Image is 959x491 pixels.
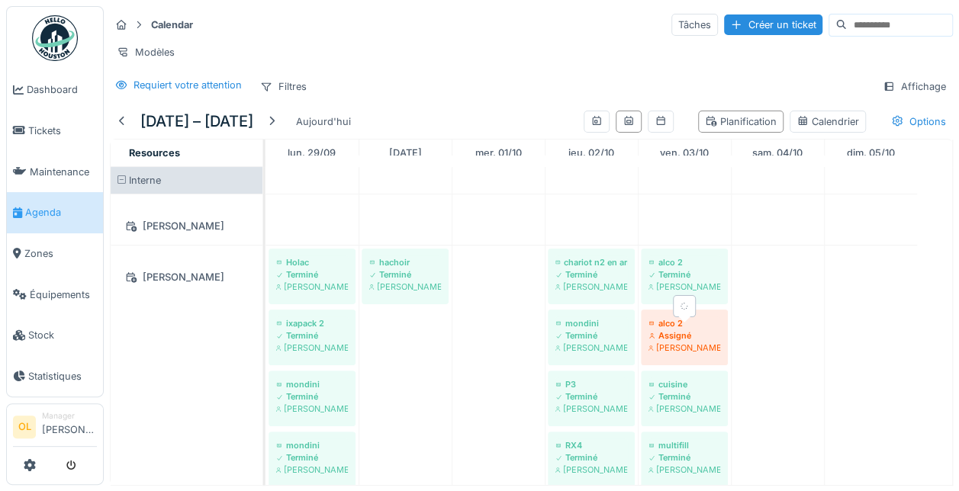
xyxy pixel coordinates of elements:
[276,317,348,329] div: ixapack 2
[565,143,618,163] a: 2 octobre 2025
[284,143,340,163] a: 29 septembre 2025
[276,281,348,293] div: [PERSON_NAME]
[648,342,720,354] div: [PERSON_NAME]
[13,410,97,447] a: OL Manager[PERSON_NAME]
[748,143,806,163] a: 4 octobre 2025
[555,403,627,415] div: [PERSON_NAME]
[276,439,348,451] div: mondini
[671,14,718,36] div: Tâches
[30,287,97,302] span: Équipements
[555,464,627,476] div: [PERSON_NAME]
[27,82,97,97] span: Dashboard
[555,439,627,451] div: RX4
[276,464,348,476] div: [PERSON_NAME]
[555,268,627,281] div: Terminé
[369,281,441,293] div: [PERSON_NAME]
[7,315,103,356] a: Stock
[648,451,720,464] div: Terminé
[145,18,199,32] strong: Calendar
[140,112,253,130] h5: [DATE] – [DATE]
[276,378,348,390] div: mondini
[276,403,348,415] div: [PERSON_NAME]
[648,439,720,451] div: multifill
[705,114,777,129] div: Planification
[24,246,97,261] span: Zones
[648,464,720,476] div: [PERSON_NAME]
[28,369,97,383] span: Statistiques
[471,143,526,163] a: 1 octobre 2025
[555,256,627,268] div: chariot n2 en arrêt, erreur driver reset test ok
[276,256,348,268] div: Holac
[876,75,953,98] div: Affichage
[555,342,627,354] div: [PERSON_NAME]
[555,329,627,342] div: Terminé
[7,69,103,111] a: Dashboard
[369,256,441,268] div: hachoir
[120,268,253,287] div: [PERSON_NAME]
[555,317,627,329] div: mondini
[276,342,348,354] div: [PERSON_NAME]
[648,390,720,403] div: Terminé
[13,416,36,438] li: OL
[7,151,103,192] a: Maintenance
[129,175,161,186] span: Interne
[555,378,627,390] div: P3
[648,403,720,415] div: [PERSON_NAME]
[648,317,720,329] div: alco 2
[134,78,242,92] div: Requiert votre attention
[276,390,348,403] div: Terminé
[7,192,103,233] a: Agenda
[884,111,953,133] div: Options
[28,328,97,342] span: Stock
[290,111,357,132] div: Aujourd'hui
[7,111,103,152] a: Tickets
[724,14,822,35] div: Créer un ticket
[120,217,253,236] div: [PERSON_NAME]
[656,143,713,163] a: 3 octobre 2025
[42,410,97,422] div: Manager
[7,356,103,397] a: Statistiques
[648,256,720,268] div: alco 2
[25,205,97,220] span: Agenda
[276,268,348,281] div: Terminé
[555,390,627,403] div: Terminé
[276,451,348,464] div: Terminé
[7,274,103,315] a: Équipements
[42,410,97,443] li: [PERSON_NAME]
[276,329,348,342] div: Terminé
[796,114,859,129] div: Calendrier
[30,165,97,179] span: Maintenance
[648,268,720,281] div: Terminé
[129,147,180,159] span: Resources
[555,451,627,464] div: Terminé
[648,378,720,390] div: cuisine
[110,41,182,63] div: Modèles
[385,143,426,163] a: 30 septembre 2025
[555,281,627,293] div: [PERSON_NAME]
[7,233,103,274] a: Zones
[28,124,97,138] span: Tickets
[32,15,78,61] img: Badge_color-CXgf-gQk.svg
[843,143,899,163] a: 5 octobre 2025
[253,75,314,98] div: Filtres
[648,329,720,342] div: Assigné
[369,268,441,281] div: Terminé
[648,281,720,293] div: [PERSON_NAME]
